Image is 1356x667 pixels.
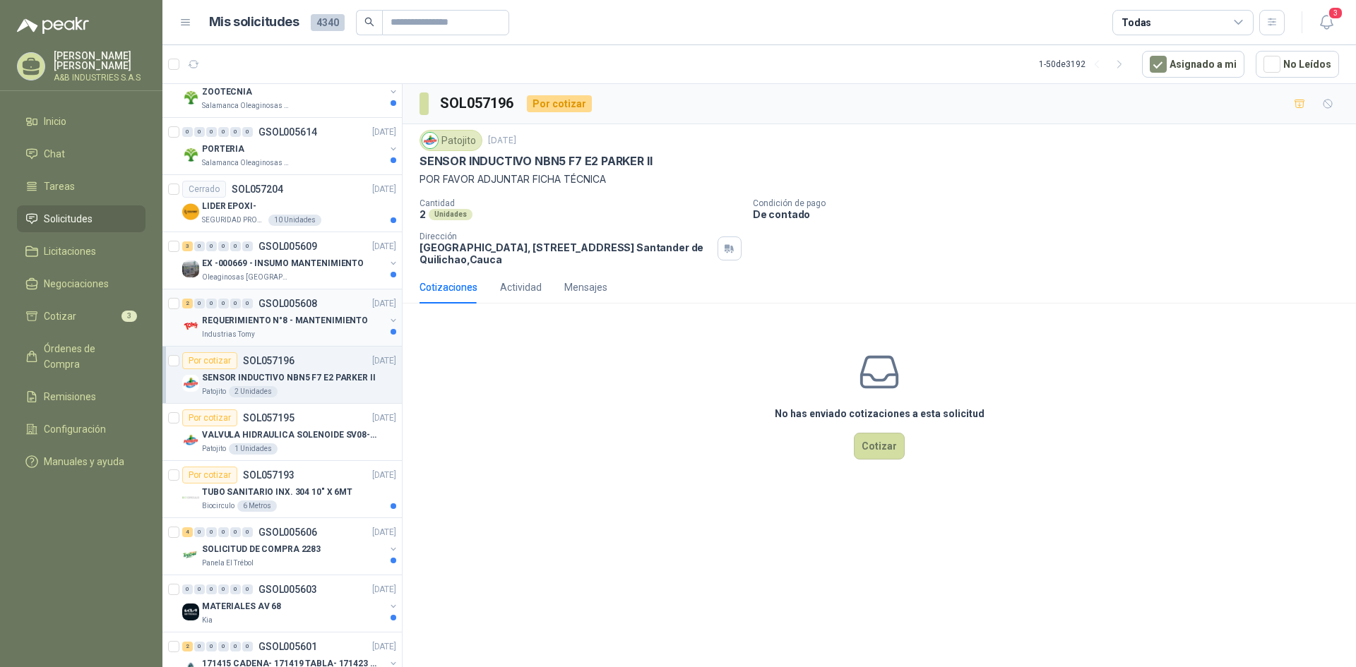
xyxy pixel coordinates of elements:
[242,241,253,251] div: 0
[44,179,75,194] span: Tareas
[17,383,145,410] a: Remisiones
[218,527,229,537] div: 0
[209,12,299,32] h1: Mis solicitudes
[182,581,399,626] a: 0 0 0 0 0 0 GSOL005603[DATE] Company LogoMATERIALES AV 68Kia
[206,584,217,594] div: 0
[17,238,145,265] a: Licitaciones
[202,486,352,499] p: TUBO SANITARIO INX. 304 10" X 6MT
[182,546,199,563] img: Company Logo
[121,311,137,322] span: 3
[229,386,278,397] div: 2 Unidades
[527,95,592,112] div: Por cotizar
[202,500,234,512] p: Biocirculo
[202,386,226,397] p: Patojito
[268,215,321,226] div: 10 Unidades
[17,270,145,297] a: Negociaciones
[182,527,193,537] div: 4
[230,584,241,594] div: 0
[17,448,145,475] a: Manuales y ayuda
[372,640,396,654] p: [DATE]
[194,584,205,594] div: 0
[372,240,396,253] p: [DATE]
[420,280,477,295] div: Cotizaciones
[232,184,283,194] p: SOL057204
[17,303,145,330] a: Cotizar3
[202,100,291,112] p: Salamanca Oleaginosas SAS
[242,527,253,537] div: 0
[243,356,295,366] p: SOL057196
[202,428,378,442] p: VALVULA HIDRAULICA SOLENOIDE SV08-20
[202,371,376,385] p: SENSOR INDUCTIVO NBN5 F7 E2 PARKER II
[194,241,205,251] div: 0
[182,603,199,620] img: Company Logo
[258,584,317,594] p: GSOL005603
[422,133,438,148] img: Company Logo
[218,642,229,651] div: 0
[182,318,199,335] img: Company Logo
[372,297,396,311] p: [DATE]
[44,341,132,372] span: Órdenes de Compra
[258,127,317,137] p: GSOL005614
[218,584,229,594] div: 0
[258,299,317,308] p: GSOL005608
[202,257,364,270] p: EX -000669 - INSUMO MANTENIMIENTO
[17,108,145,135] a: Inicio
[230,642,241,651] div: 0
[202,85,252,99] p: ZOOTECNIA
[202,443,226,455] p: Patojito
[500,280,542,295] div: Actividad
[182,467,237,483] div: Por cotizar
[182,584,193,594] div: 0
[162,347,402,404] a: Por cotizarSOL057196[DATE] Company LogoSENSOR INDUCTIVO NBN5 F7 E2 PARKER IIPatojito2 Unidades
[44,114,66,129] span: Inicio
[17,140,145,167] a: Chat
[372,583,396,596] p: [DATE]
[202,157,291,169] p: Salamanca Oleaginosas SAS
[182,409,237,426] div: Por cotizar
[372,469,396,482] p: [DATE]
[564,280,607,295] div: Mensajes
[44,308,76,324] span: Cotizar
[182,260,199,277] img: Company Logo
[420,232,712,241] p: Dirección
[420,172,1339,187] p: POR FAVOR ADJUNTAR FICHA TÉCNICA
[194,527,205,537] div: 0
[182,489,199,506] img: Company Logo
[182,295,399,340] a: 2 0 0 0 0 0 GSOL005608[DATE] Company LogoREQUERIMIENTO N°8 - MANTENIMIENTOIndustrias Tomy
[230,241,241,251] div: 0
[218,241,229,251] div: 0
[206,299,217,308] div: 0
[488,134,516,148] p: [DATE]
[202,215,266,226] p: SEGURIDAD PROVISER LTDA
[182,352,237,369] div: Por cotizar
[218,299,229,308] div: 0
[17,205,145,232] a: Solicitudes
[206,241,217,251] div: 0
[237,500,277,512] div: 6 Metros
[1314,10,1339,35] button: 3
[182,181,226,198] div: Cerrado
[202,143,244,156] p: PORTERIA
[182,375,199,392] img: Company Logo
[202,615,213,626] p: Kia
[229,443,278,455] div: 1 Unidades
[182,299,193,308] div: 2
[364,17,374,27] span: search
[1256,51,1339,78] button: No Leídos
[420,130,482,151] div: Patojito
[242,642,253,651] div: 0
[182,241,193,251] div: 3
[202,314,368,328] p: REQUERIMIENTO N°8 - MANTENIMIENTO
[1142,51,1244,78] button: Asignado a mi
[206,527,217,537] div: 0
[202,272,291,283] p: Oleaginosas [GEOGRAPHIC_DATA][PERSON_NAME]
[230,299,241,308] div: 0
[44,389,96,404] span: Remisiones
[258,642,317,651] p: GSOL005601
[372,526,396,539] p: [DATE]
[54,73,145,82] p: A&B INDUSTRIES S.A.S
[258,241,317,251] p: GSOL005609
[440,92,516,114] h3: SOL057196
[753,198,1350,208] p: Condición de pago
[243,413,295,423] p: SOL057195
